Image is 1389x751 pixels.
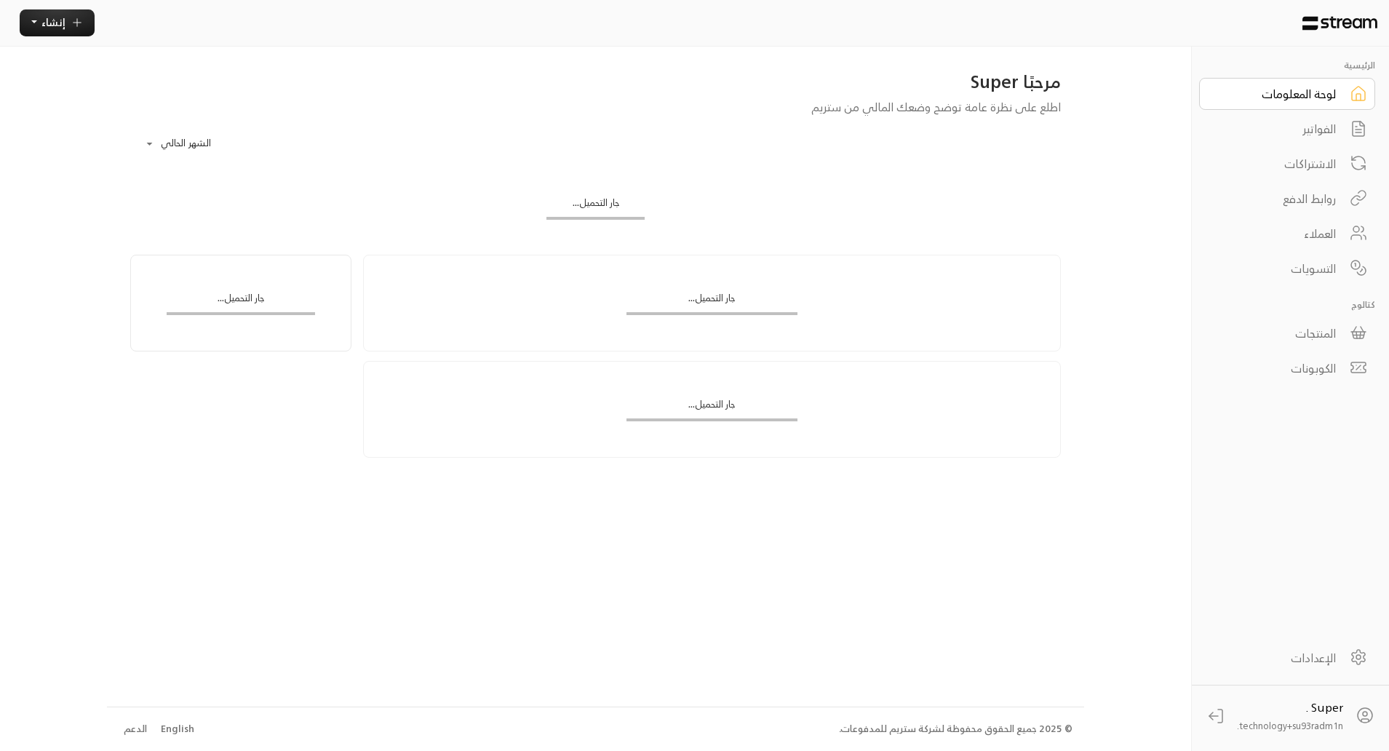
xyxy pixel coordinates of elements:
[119,716,151,742] a: الدعم
[1219,120,1336,138] div: الفواتير
[626,291,797,312] div: جار التحميل...
[1219,260,1336,277] div: التسويات
[811,97,1061,117] span: اطلع على نظرة عامة توضح وضعك المالي من ستريم
[1219,190,1336,207] div: روابط الدفع
[1219,155,1336,172] div: الاشتراكات
[1219,85,1336,103] div: لوحة المعلومات
[138,125,247,163] div: الشهر الحالي
[130,70,1061,93] h3: مرحبًا Super
[1199,642,1375,674] a: الإعدادات
[1219,325,1336,342] div: المنتجات
[167,291,316,312] div: جار التحميل...
[1306,697,1343,718] span: Super .
[1199,78,1375,110] a: لوحة المعلومات
[1199,696,1382,736] a: Super . technology+su93radm1n...
[1219,649,1336,667] div: الإعدادات
[1199,317,1375,349] a: المنتجات
[1199,218,1375,250] a: العملاء
[161,722,194,736] div: English
[20,9,95,36] button: إنشاء
[41,13,65,31] span: إنشاء
[1199,253,1375,285] a: التسويات
[839,722,1072,736] div: © 2025 جميع الحقوق محفوظة لشركة ستريم للمدفوعات.
[626,397,797,418] div: جار التحميل...
[1199,352,1375,384] a: الكوبونات
[1219,225,1336,242] div: العملاء
[1219,359,1336,377] div: الكوبونات
[1302,16,1377,31] img: Logo
[546,196,645,217] div: جار التحميل...
[1234,718,1343,734] span: technology+su93radm1n...
[1199,148,1375,180] a: الاشتراكات
[1199,113,1375,145] a: الفواتير
[1199,58,1375,72] p: الرئيسية
[1199,298,1375,311] p: كتالوج
[1199,183,1375,215] a: روابط الدفع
